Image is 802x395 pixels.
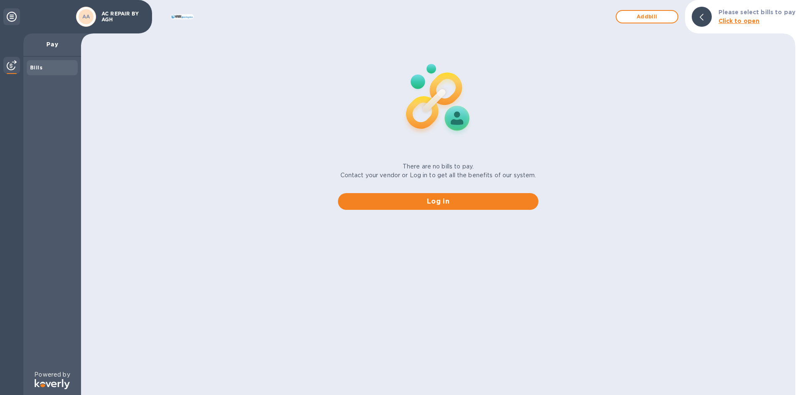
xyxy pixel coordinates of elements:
[345,196,532,206] span: Log in
[340,162,536,180] p: There are no bills to pay. Contact your vendor or Log in to get all the benefits of our system.
[35,379,70,389] img: Logo
[616,10,678,23] button: Addbill
[718,9,795,15] b: Please select bills to pay
[34,370,70,379] p: Powered by
[338,193,538,210] button: Log in
[102,11,143,23] p: AC REPAIR BY AGH
[30,64,43,71] b: Bills
[30,40,74,48] p: Pay
[718,18,760,24] b: Click to open
[623,12,671,22] span: Add bill
[82,13,90,20] b: AA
